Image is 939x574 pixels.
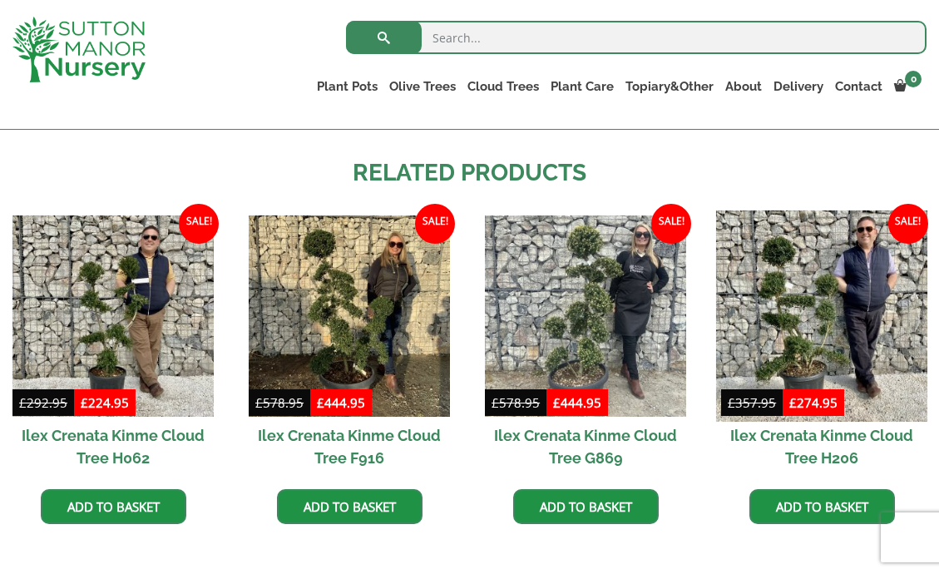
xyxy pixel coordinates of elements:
h2: Ilex Crenata Kinme Cloud Tree H206 [721,417,922,477]
a: Add to basket: “Ilex Crenata Kinme Cloud Tree F916” [277,489,423,524]
h2: Ilex Crenata Kinme Cloud Tree F916 [249,417,450,477]
a: Add to basket: “Ilex Crenata Kinme Cloud Tree H062” [41,489,186,524]
bdi: 444.95 [553,394,601,411]
input: Search... [346,21,927,54]
span: £ [255,394,263,411]
a: About [719,75,768,98]
bdi: 274.95 [789,394,838,411]
span: £ [81,394,88,411]
a: Sale! Ilex Crenata Kinme Cloud Tree G869 [485,215,686,477]
span: £ [19,394,27,411]
a: Plant Care [545,75,620,98]
bdi: 578.95 [492,394,540,411]
img: Ilex Crenata Kinme Cloud Tree H206 [716,210,927,422]
span: £ [728,394,735,411]
img: Ilex Crenata Kinme Cloud Tree F916 [249,215,450,417]
span: £ [789,394,797,411]
a: Sale! Ilex Crenata Kinme Cloud Tree F916 [249,215,450,477]
span: Sale! [415,204,455,244]
a: Sale! Ilex Crenata Kinme Cloud Tree H062 [12,215,214,477]
a: Add to basket: “Ilex Crenata Kinme Cloud Tree H206” [749,489,895,524]
span: Sale! [651,204,691,244]
a: Olive Trees [383,75,462,98]
a: Cloud Trees [462,75,545,98]
img: Ilex Crenata Kinme Cloud Tree H062 [12,215,214,417]
h2: Ilex Crenata Kinme Cloud Tree H062 [12,417,214,477]
a: 0 [888,75,927,98]
a: Topiary&Other [620,75,719,98]
a: Delivery [768,75,829,98]
a: Plant Pots [311,75,383,98]
bdi: 292.95 [19,394,67,411]
a: Sale! Ilex Crenata Kinme Cloud Tree H206 [721,215,922,477]
span: Sale! [888,204,928,244]
a: Contact [829,75,888,98]
span: £ [492,394,499,411]
h2: Related products [12,156,927,191]
bdi: 444.95 [317,394,365,411]
img: logo [12,17,146,82]
span: 0 [905,71,922,87]
span: £ [317,394,324,411]
a: Add to basket: “Ilex Crenata Kinme Cloud Tree G869” [513,489,659,524]
h2: Ilex Crenata Kinme Cloud Tree G869 [485,417,686,477]
img: Ilex Crenata Kinme Cloud Tree G869 [485,215,686,417]
bdi: 224.95 [81,394,129,411]
bdi: 578.95 [255,394,304,411]
span: £ [553,394,561,411]
bdi: 357.95 [728,394,776,411]
span: Sale! [179,204,219,244]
